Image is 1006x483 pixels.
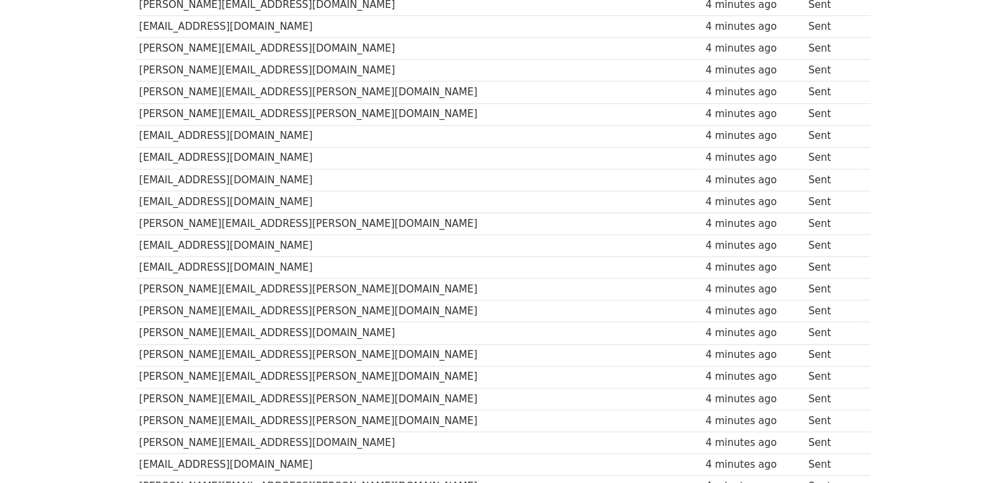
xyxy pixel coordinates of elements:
[706,457,802,472] div: 4 minutes ago
[706,150,802,165] div: 4 minutes ago
[805,300,861,322] td: Sent
[136,366,702,388] td: [PERSON_NAME][EMAIL_ADDRESS][PERSON_NAME][DOMAIN_NAME]
[805,344,861,366] td: Sent
[805,235,861,257] td: Sent
[136,125,702,147] td: [EMAIL_ADDRESS][DOMAIN_NAME]
[706,238,802,253] div: 4 minutes ago
[805,212,861,234] td: Sent
[805,147,861,169] td: Sent
[805,60,861,81] td: Sent
[136,60,702,81] td: [PERSON_NAME][EMAIL_ADDRESS][DOMAIN_NAME]
[805,388,861,410] td: Sent
[706,173,802,188] div: 4 minutes ago
[136,279,702,300] td: [PERSON_NAME][EMAIL_ADDRESS][PERSON_NAME][DOMAIN_NAME]
[805,38,861,60] td: Sent
[805,81,861,103] td: Sent
[706,19,802,34] div: 4 minutes ago
[706,195,802,210] div: 4 minutes ago
[706,41,802,56] div: 4 minutes ago
[805,103,861,125] td: Sent
[706,260,802,275] div: 4 minutes ago
[805,191,861,212] td: Sent
[940,419,1006,483] iframe: Chat Widget
[805,366,861,388] td: Sent
[136,257,702,279] td: [EMAIL_ADDRESS][DOMAIN_NAME]
[706,414,802,429] div: 4 minutes ago
[706,326,802,341] div: 4 minutes ago
[136,147,702,169] td: [EMAIL_ADDRESS][DOMAIN_NAME]
[136,191,702,212] td: [EMAIL_ADDRESS][DOMAIN_NAME]
[136,300,702,322] td: [PERSON_NAME][EMAIL_ADDRESS][PERSON_NAME][DOMAIN_NAME]
[136,454,702,476] td: [EMAIL_ADDRESS][DOMAIN_NAME]
[136,235,702,257] td: [EMAIL_ADDRESS][DOMAIN_NAME]
[805,169,861,191] td: Sent
[805,454,861,476] td: Sent
[805,16,861,38] td: Sent
[136,81,702,103] td: [PERSON_NAME][EMAIL_ADDRESS][PERSON_NAME][DOMAIN_NAME]
[136,16,702,38] td: [EMAIL_ADDRESS][DOMAIN_NAME]
[136,322,702,344] td: [PERSON_NAME][EMAIL_ADDRESS][DOMAIN_NAME]
[805,410,861,431] td: Sent
[805,279,861,300] td: Sent
[805,431,861,453] td: Sent
[136,103,702,125] td: [PERSON_NAME][EMAIL_ADDRESS][PERSON_NAME][DOMAIN_NAME]
[706,216,802,232] div: 4 minutes ago
[136,344,702,366] td: [PERSON_NAME][EMAIL_ADDRESS][PERSON_NAME][DOMAIN_NAME]
[136,38,702,60] td: [PERSON_NAME][EMAIL_ADDRESS][DOMAIN_NAME]
[706,282,802,297] div: 4 minutes ago
[136,410,702,431] td: [PERSON_NAME][EMAIL_ADDRESS][PERSON_NAME][DOMAIN_NAME]
[136,431,702,453] td: [PERSON_NAME][EMAIL_ADDRESS][DOMAIN_NAME]
[706,369,802,384] div: 4 minutes ago
[136,212,702,234] td: [PERSON_NAME][EMAIL_ADDRESS][PERSON_NAME][DOMAIN_NAME]
[805,322,861,344] td: Sent
[706,347,802,363] div: 4 minutes ago
[706,63,802,78] div: 4 minutes ago
[706,435,802,451] div: 4 minutes ago
[805,125,861,147] td: Sent
[136,388,702,410] td: [PERSON_NAME][EMAIL_ADDRESS][PERSON_NAME][DOMAIN_NAME]
[706,304,802,319] div: 4 minutes ago
[706,107,802,122] div: 4 minutes ago
[805,257,861,279] td: Sent
[706,85,802,100] div: 4 minutes ago
[136,169,702,191] td: [EMAIL_ADDRESS][DOMAIN_NAME]
[706,128,802,144] div: 4 minutes ago
[706,392,802,407] div: 4 minutes ago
